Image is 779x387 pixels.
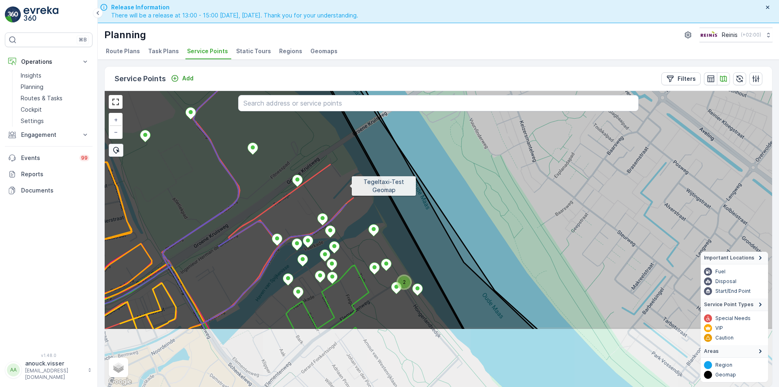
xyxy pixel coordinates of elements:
span: − [114,128,118,135]
p: Service Points [114,73,166,84]
button: Reinis(+02:00) [699,28,773,42]
p: Special Needs [715,315,751,322]
p: Routes & Tasks [21,94,62,102]
p: VIP [715,325,723,331]
p: Planning [21,83,43,91]
p: 99 [81,155,88,161]
p: Disposal [715,278,736,285]
a: Routes & Tasks [17,93,93,104]
p: Region [715,362,732,368]
p: Fuel [715,268,725,275]
a: View Fullscreen [110,96,122,108]
div: Bulk Select [109,144,123,157]
p: [EMAIL_ADDRESS][DOMAIN_NAME] [25,368,84,381]
span: Static Tours [236,47,271,55]
button: AAanouck.visser[EMAIL_ADDRESS][DOMAIN_NAME] [5,359,93,381]
span: Release Information [111,3,358,11]
img: logo_light-DOdMpM7g.png [24,6,58,23]
span: + [114,116,118,123]
a: Reports [5,166,93,182]
p: Engagement [21,131,76,139]
p: Operations [21,58,76,66]
button: Engagement [5,127,93,143]
summary: Areas [701,345,768,358]
div: 2 [398,276,410,288]
p: Filters [678,75,696,83]
span: There will be a release at 13:00 - 15:00 [DATE], [DATE]. Thank you for your understanding. [111,11,358,19]
span: v 1.48.0 [5,353,93,358]
p: Start/End Point [715,288,751,294]
p: Settings [21,117,44,125]
p: Events [21,154,75,162]
summary: Service Point Types [701,298,768,311]
p: anouck.visser [25,359,84,368]
img: Google [107,376,133,387]
button: Operations [5,54,93,70]
a: Cockpit [17,104,93,115]
p: ( +02:00 ) [741,32,761,38]
span: Task Plans [148,47,179,55]
a: Insights [17,70,93,81]
a: Layers [110,359,127,376]
p: Documents [21,186,89,195]
span: Service Points [187,47,228,55]
p: ⌘B [79,37,87,43]
p: Caution [715,335,734,341]
a: Open this area in Google Maps (opens a new window) [107,376,133,387]
span: Service Point Types [704,301,753,308]
div: AA [7,363,20,376]
a: Documents [5,182,93,199]
a: Zoom In [110,114,122,126]
a: Zoom Out [110,126,122,138]
p: Add [182,74,194,82]
div: 2 [398,276,403,281]
span: Areas [704,348,719,355]
span: Route Plans [106,47,140,55]
input: Search address or service points [238,95,639,111]
p: Geomap [715,372,736,378]
img: logo [5,6,21,23]
span: Important Locations [704,255,754,261]
summary: Important Locations [701,252,768,264]
a: Settings [17,115,93,127]
span: Geomaps [310,47,338,55]
p: Planning [104,28,146,41]
button: Add [168,74,197,83]
span: Regions [279,47,302,55]
p: Reinis [722,31,738,39]
a: Events99 [5,150,93,166]
img: Reinis-Logo-Vrijstaand_Tekengebied-1-copy2_aBO4n7j.png [699,30,719,39]
a: Planning [17,81,93,93]
button: Filters [661,72,701,85]
p: Insights [21,71,41,80]
p: Cockpit [21,106,42,114]
p: Reports [21,170,89,178]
